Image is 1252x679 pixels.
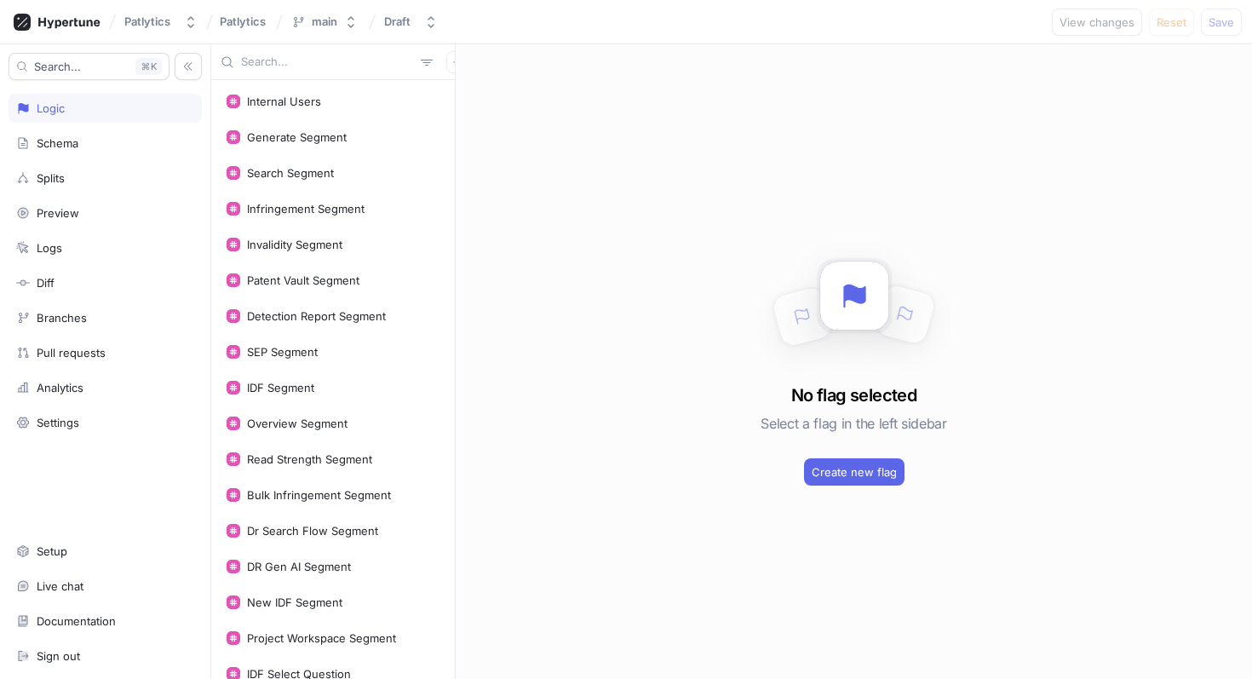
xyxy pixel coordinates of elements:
input: Search... [241,54,414,71]
div: New IDF Segment [247,596,342,609]
div: Setup [37,544,67,558]
div: Generate Segment [247,130,347,144]
button: Reset [1149,9,1194,36]
div: Branches [37,311,87,325]
div: Dr Search Flow Segment [247,524,378,538]
div: Logic [37,101,65,115]
button: Draft [377,8,445,36]
button: main [284,8,365,36]
div: Read Strength Segment [247,452,372,466]
div: Settings [37,416,79,429]
a: Documentation [9,607,202,636]
div: Patent Vault Segment [247,273,359,287]
div: Analytics [37,381,83,394]
div: Splits [37,171,65,185]
div: Preview [37,206,79,220]
span: View changes [1060,17,1134,27]
h5: Select a flag in the left sidebar [761,408,946,439]
div: Overview Segment [247,417,347,430]
div: Patlytics [124,14,170,29]
span: Patlytics [220,15,266,27]
div: Logs [37,241,62,255]
button: Search...K [9,53,169,80]
span: Search... [34,61,81,72]
button: Save [1201,9,1242,36]
button: View changes [1052,9,1142,36]
div: Search Segment [247,166,334,180]
div: K [135,58,162,75]
h3: No flag selected [791,383,916,408]
div: main [312,14,337,29]
div: Pull requests [37,346,106,360]
div: Sign out [37,649,80,663]
button: Patlytics [118,8,204,36]
span: Reset [1157,17,1186,27]
div: Live chat [37,579,83,593]
div: Infringement Segment [247,202,365,216]
div: Draft [384,14,411,29]
div: Project Workspace Segment [247,631,396,645]
button: Create new flag [804,458,905,486]
span: Create new flag [812,467,897,477]
div: Schema [37,136,78,150]
div: Bulk Infringement Segment [247,488,391,502]
div: DR Gen AI Segment [247,560,351,573]
div: Invalidity Segment [247,238,342,251]
span: Save [1209,17,1234,27]
div: Documentation [37,614,116,628]
div: Internal Users [247,95,321,108]
div: IDF Segment [247,381,314,394]
div: Diff [37,276,55,290]
div: SEP Segment [247,345,318,359]
div: Detection Report Segment [247,309,386,323]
